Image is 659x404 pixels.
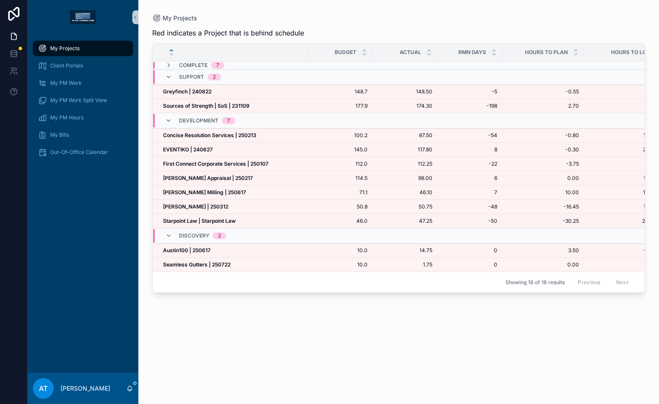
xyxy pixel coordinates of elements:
a: My Projects [152,14,197,22]
a: 0 [443,247,497,254]
span: 0.90 [585,103,656,109]
span: -48 [443,203,497,210]
img: App logo [70,10,96,24]
span: 10.0 [313,247,368,254]
a: 46.10 [378,189,432,196]
span: 50.8 [313,203,368,210]
strong: First Connect Corporate Services | 250107 [163,160,269,167]
a: 71.1 [313,189,368,196]
a: Seamless Gutters | 250722 [163,261,303,268]
a: Greyfinch | 240822 [163,88,303,95]
a: 7 [443,189,497,196]
a: 13.50 [585,132,656,139]
a: -0.80 [508,132,579,139]
span: Out-Of-Office Calendar [50,149,108,156]
span: 0.00 [508,261,579,268]
span: 87.50 [378,132,432,139]
span: Budget [335,49,356,56]
a: 47.25 [378,218,432,224]
span: 27.50 [585,146,656,153]
a: 29.00 [585,218,656,224]
span: My PM Work [50,80,82,87]
span: 1.75 [378,261,432,268]
a: [PERSON_NAME] Milling | 250617 [163,189,303,196]
a: -30.25 [508,218,579,224]
span: 112.0 [313,160,368,167]
span: 0 [443,261,497,268]
a: 8.25 [585,261,656,268]
span: -8.25 [585,247,656,254]
strong: [PERSON_NAME] | 250312 [163,203,228,210]
a: [PERSON_NAME] Appraisal | 250217 [163,175,303,182]
span: Support [179,74,204,80]
span: Client Portals [50,62,83,69]
a: 2.70 [508,103,579,109]
a: Client Portals [33,58,133,74]
div: 2 [218,232,221,239]
a: 50.75 [378,203,432,210]
a: 114.5 [313,175,368,182]
span: Red indicates a Project that is behind schedule [152,28,304,38]
a: 16.50 [585,203,656,210]
span: My Bills [50,131,69,138]
a: 177.9 [313,103,368,109]
a: [PERSON_NAME] | 250312 [163,203,303,210]
span: My PM Work Split View [50,97,107,104]
a: 112.25 [378,160,432,167]
a: -22 [443,160,497,167]
span: 15.00 [585,189,656,196]
a: -5 [443,88,497,95]
span: RMN Days [458,49,486,56]
strong: Sources of Strength | SoS | 231109 [163,103,250,109]
span: -54 [443,132,497,139]
a: Starpoint Law | Starpoint Law [163,218,303,224]
span: 145.0 [313,146,368,153]
span: 148.7 [313,88,368,95]
a: 14.75 [378,247,432,254]
a: -0.30 [508,146,579,153]
a: My Bills [33,127,133,143]
div: 2 [213,74,216,80]
span: Actual [400,49,421,56]
a: 3.50 [585,160,656,167]
span: 10.0 [313,261,368,268]
a: First Connect Corporate Services | 250107 [163,160,303,167]
a: 8 [443,146,497,153]
a: 0.75 [585,88,656,95]
strong: Starpoint Law | Starpoint Law [163,218,236,224]
a: 16.50 [585,175,656,182]
a: 46.0 [313,218,368,224]
a: 6 [443,175,497,182]
a: -198 [443,103,497,109]
strong: Concise Resolution Services | 250213 [163,132,256,138]
span: My Projects [50,45,80,52]
a: 100.2 [313,132,368,139]
a: My Projects [33,41,133,56]
a: 10.00 [508,189,579,196]
div: 7 [227,117,230,124]
strong: Seamless Gutters | 250722 [163,261,230,268]
span: -50 [443,218,497,224]
span: 174.30 [378,103,432,109]
a: Austin100 | 250617 [163,247,303,254]
a: 98.00 [378,175,432,182]
a: 3.50 [508,247,579,254]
